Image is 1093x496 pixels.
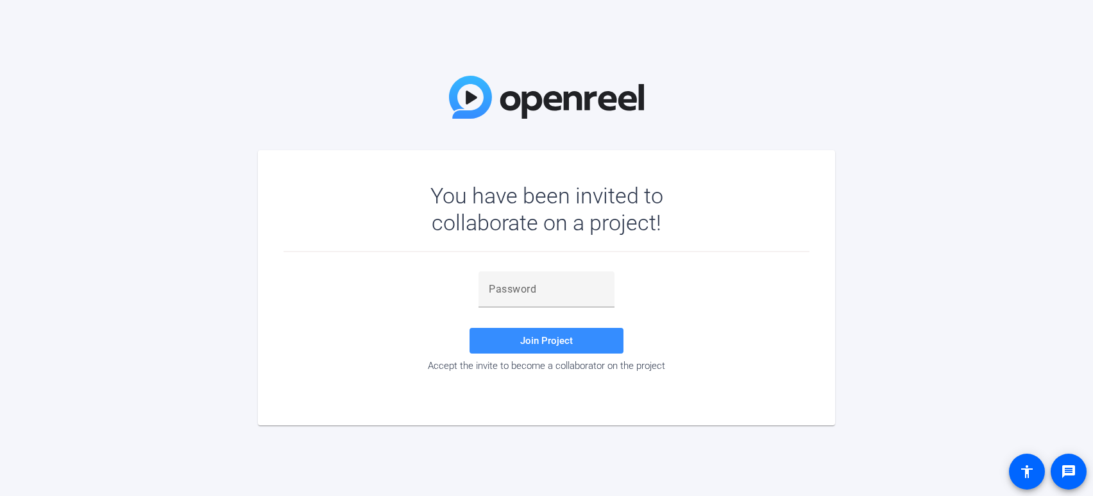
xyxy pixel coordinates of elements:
[449,76,644,119] img: OpenReel Logo
[489,282,604,297] input: Password
[284,360,809,372] div: Accept the invite to become a collaborator on the project
[470,328,623,354] button: Join Project
[393,182,700,236] div: You have been invited to collaborate on a project!
[520,335,573,346] span: Join Project
[1019,464,1035,479] mat-icon: accessibility
[1061,464,1076,479] mat-icon: message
